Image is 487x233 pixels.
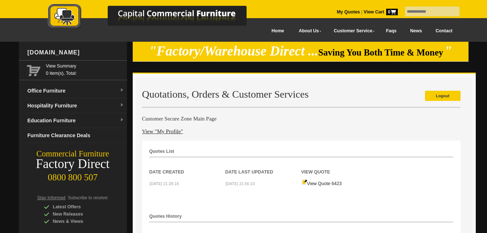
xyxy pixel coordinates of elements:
[142,115,461,122] h4: Customer Secure Zone Main Page
[386,9,398,15] span: 0
[44,218,113,225] div: News & Views
[149,149,174,154] strong: Quotes List
[302,181,342,186] a: View Quote 6423
[150,181,179,186] small: [DATE] 21:28:18
[25,83,127,98] a: Office Furnituredropdown
[302,179,307,185] img: Quote-icon
[25,42,127,64] div: [DOMAIN_NAME]
[142,89,461,100] h2: Quotations, Orders & Customer Services
[364,9,398,15] strong: View Cart
[225,158,301,176] th: Date Last Updated
[44,203,113,210] div: Latest Offers
[25,98,127,113] a: Hospitality Furnituredropdown
[25,113,127,128] a: Education Furnituredropdown
[28,4,282,32] a: Capital Commercial Furniture Logo
[25,128,127,143] a: Furniture Clearance Deals
[301,158,377,176] th: View Quote
[120,103,124,107] img: dropdown
[68,195,108,200] span: Subscribe to receive:
[291,23,326,39] a: About Us
[19,159,127,169] div: Factory Direct
[37,195,66,200] span: Stay Informed
[403,23,429,39] a: News
[28,4,282,30] img: Capital Commercial Furniture Logo
[120,118,124,122] img: dropdown
[337,9,360,15] a: My Quotes
[362,9,397,15] a: View Cart0
[445,44,452,58] em: "
[149,158,226,176] th: Date Created
[19,169,127,183] div: 0800 800 507
[46,62,124,76] span: 0 item(s), Total:
[149,44,318,58] em: "Factory/Warehouse Direct ...
[142,128,183,134] a: View "My Profile"
[379,23,404,39] a: Faqs
[120,88,124,93] img: dropdown
[425,91,461,101] a: Logout
[19,149,127,159] div: Commercial Furniture
[326,23,379,39] a: Customer Service
[149,214,182,219] strong: Quotes History
[226,181,255,186] small: [DATE] 21:56:10
[318,48,443,57] span: Saving You Both Time & Money
[44,210,113,218] div: New Releases
[46,62,124,70] a: View Summary
[429,23,459,39] a: Contact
